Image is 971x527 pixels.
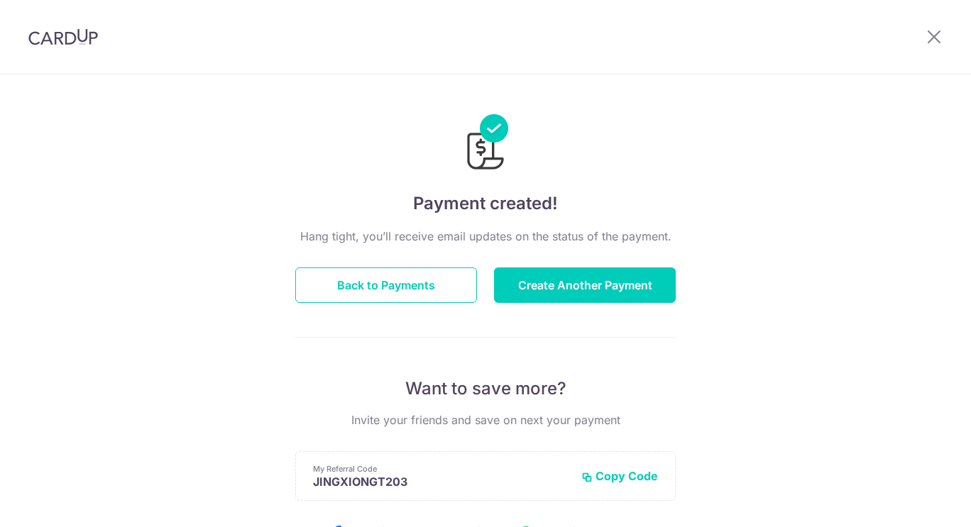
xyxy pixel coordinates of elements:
button: Back to Payments [295,267,477,303]
p: Hang tight, you’ll receive email updates on the status of the payment. [295,228,676,245]
p: Want to save more? [295,377,676,400]
h4: Payment created! [295,191,676,216]
p: My Referral Code [313,463,570,475]
button: Create Another Payment [494,267,676,303]
p: JINGXIONGT203 [313,475,570,489]
img: CardUp [28,28,98,45]
button: Copy Code [581,469,658,483]
p: Invite your friends and save on next your payment [295,411,676,428]
img: Payments [463,114,508,174]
